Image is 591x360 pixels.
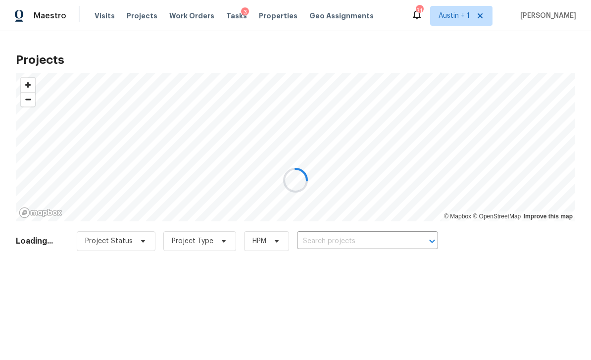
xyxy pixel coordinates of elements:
span: Zoom out [21,93,35,106]
a: Improve this map [524,213,573,220]
a: OpenStreetMap [473,213,521,220]
a: Mapbox homepage [19,207,62,218]
button: Zoom out [21,92,35,106]
button: Zoom in [21,78,35,92]
div: 31 [416,6,423,16]
div: 3 [241,7,249,17]
a: Mapbox [444,213,471,220]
